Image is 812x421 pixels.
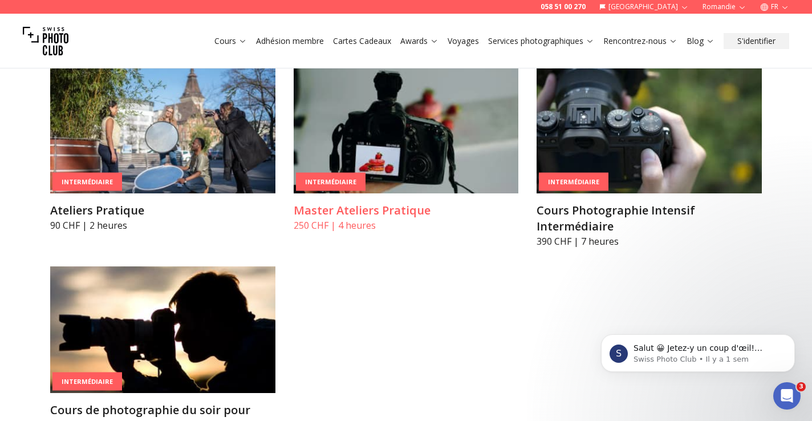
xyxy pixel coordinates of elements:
a: Services photographiques [488,35,594,47]
img: Cours de photographie du soir pour Intermédiaires [50,266,275,393]
div: Domaine: [DOMAIN_NAME] [30,30,129,39]
button: Services photographiques [484,33,599,49]
div: Intermédiaire [539,172,608,191]
a: Blog [687,35,714,47]
iframe: Intercom notifications message [584,310,812,390]
a: Cours [214,35,247,47]
div: Mots-clés [144,67,172,75]
a: Adhésion membre [256,35,324,47]
img: tab_domain_overview_orange.svg [47,66,56,75]
button: Adhésion membre [251,33,328,49]
a: Ateliers PratiqueIntermédiaireAteliers Pratique90 CHF | 2 heures [50,67,275,232]
div: Intermédiaire [52,172,122,191]
h3: Cours Photographie Intensif Intermédiaire [537,203,762,234]
img: Cours Photographie Intensif Intermédiaire [537,67,762,193]
button: S'identifier [724,33,789,49]
div: Intermédiaire [296,172,366,191]
button: Cartes Cadeaux [328,33,396,49]
img: website_grey.svg [18,30,27,39]
div: Intermédiaire [52,372,122,391]
a: Master Ateliers PratiqueIntermédiaireMaster Ateliers Pratique250 CHF | 4 heures [294,67,519,232]
a: 058 51 00 270 [541,2,586,11]
a: Rencontrez-nous [603,35,677,47]
a: Cartes Cadeaux [333,35,391,47]
img: Swiss photo club [23,18,68,64]
img: logo_orange.svg [18,18,27,27]
a: Awards [400,35,439,47]
p: 390 CHF | 7 heures [537,234,762,248]
a: Voyages [448,35,479,47]
p: 250 CHF | 4 heures [294,218,519,232]
h3: Master Ateliers Pratique [294,203,519,218]
button: Rencontrez-nous [599,33,682,49]
p: 90 CHF | 2 heures [50,218,275,232]
div: Domaine [60,67,88,75]
button: Blog [682,33,719,49]
button: Awards [396,33,443,49]
iframe: Intercom live chat [773,382,801,410]
h3: Ateliers Pratique [50,203,275,218]
button: Cours [210,33,251,49]
a: Cours Photographie Intensif IntermédiaireIntermédiaireCours Photographie Intensif Intermédiaire39... [537,67,762,248]
button: Voyages [443,33,484,49]
img: Master Ateliers Pratique [294,67,519,193]
div: v 4.0.25 [32,18,56,27]
span: 3 [797,382,806,391]
img: tab_keywords_by_traffic_grey.svg [131,66,140,75]
img: Ateliers Pratique [50,67,275,193]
